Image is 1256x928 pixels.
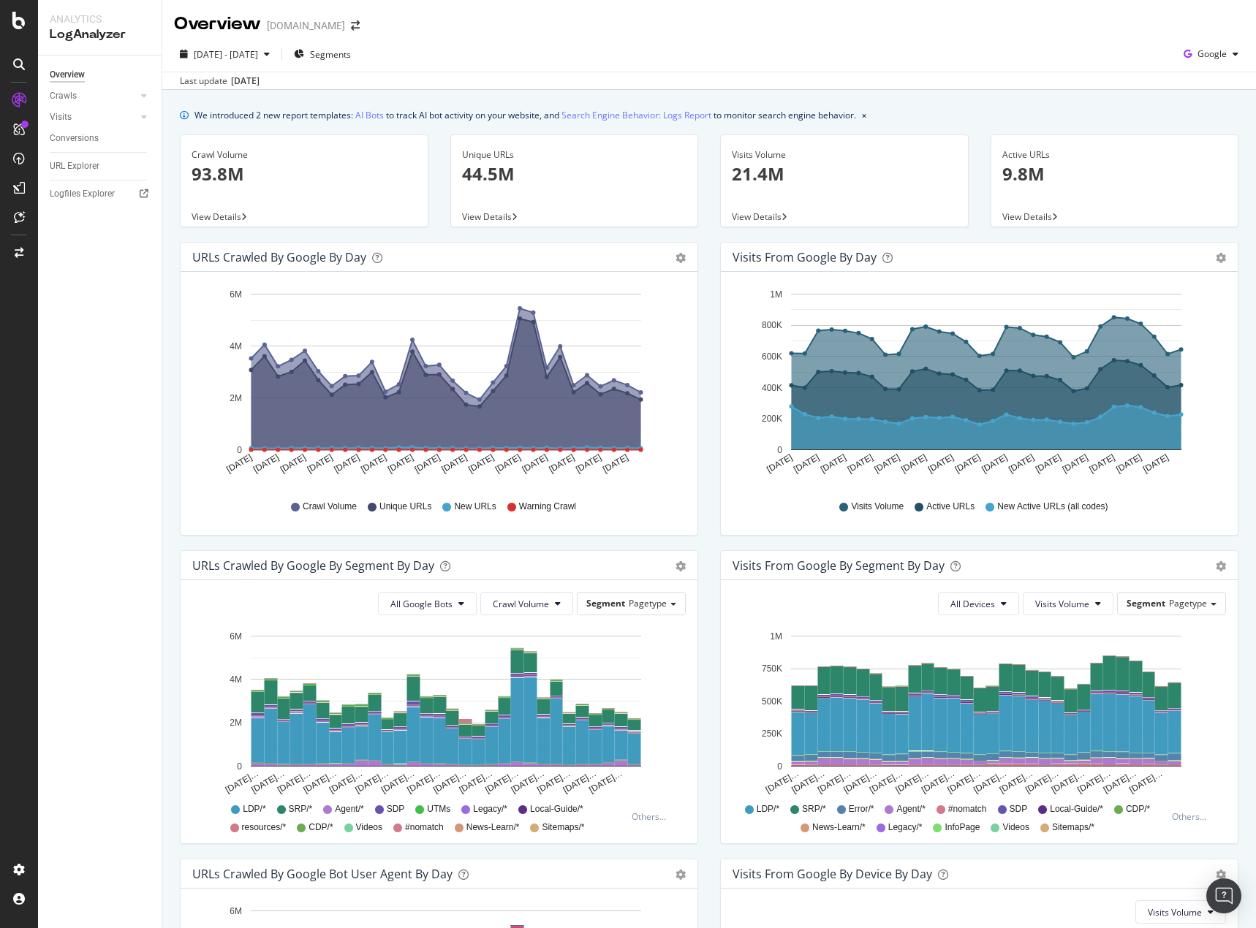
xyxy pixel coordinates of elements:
[332,452,361,475] text: [DATE]
[413,452,442,475] text: [DATE]
[953,452,983,475] text: [DATE]
[519,501,576,513] span: Warning Crawl
[732,210,782,223] span: View Details
[351,20,360,31] div: arrow-right-arrow-left
[427,803,450,815] span: UTMs
[632,810,673,823] div: Others...
[938,592,1019,615] button: All Devices
[192,148,417,161] div: Crawl Volume
[378,592,477,615] button: All Google Bots
[303,501,357,513] span: Crawl Volume
[547,452,576,475] text: [DATE]
[50,159,151,174] a: URL Explorer
[50,131,151,146] a: Conversions
[50,110,72,125] div: Visits
[762,696,782,707] text: 500K
[309,821,333,834] span: CDP/*
[601,452,630,475] text: [DATE]
[945,821,980,834] span: InfoPage
[405,821,444,834] span: #nomatch
[1216,870,1226,880] div: gear
[770,289,782,300] text: 1M
[174,42,276,66] button: [DATE] - [DATE]
[1127,597,1165,609] span: Segment
[1141,452,1170,475] text: [DATE]
[237,445,242,455] text: 0
[1169,597,1207,609] span: Pagetype
[387,803,405,815] span: SDP
[230,341,242,351] text: 4M
[335,803,363,815] span: Agent/*
[231,75,260,88] div: [DATE]
[454,501,496,513] span: New URLs
[230,906,242,916] text: 6M
[997,501,1108,513] span: New Active URLs (all codes)
[50,26,150,43] div: LogAnalyzer
[462,161,687,186] p: 44.5M
[849,803,874,815] span: Error/*
[733,250,877,265] div: Visits from Google by day
[948,803,987,815] span: #nomatch
[386,452,415,475] text: [DATE]
[733,627,1221,796] div: A chart.
[50,67,85,83] div: Overview
[288,42,357,66] button: Segments
[230,631,242,642] text: 6M
[777,445,782,455] text: 0
[1002,148,1227,161] div: Active URLs
[230,393,242,403] text: 2M
[50,67,151,83] a: Overview
[757,803,779,815] span: LDP/*
[629,597,667,609] span: Pagetype
[762,383,782,393] text: 400K
[439,452,469,475] text: [DATE]
[676,253,686,263] div: gear
[1023,592,1113,615] button: Visits Volume
[899,452,928,475] text: [DATE]
[50,131,99,146] div: Conversions
[230,289,242,300] text: 6M
[50,88,137,104] a: Crawls
[926,501,975,513] span: Active URLs
[1148,906,1202,919] span: Visits Volume
[355,107,384,123] a: AI Bots
[521,452,550,475] text: [DATE]
[493,452,523,475] text: [DATE]
[230,674,242,685] text: 4M
[466,452,496,475] text: [DATE]
[858,104,870,126] button: close banner
[243,803,265,815] span: LDP/*
[561,107,711,123] a: Search Engine Behavior: Logs Report
[1052,821,1094,834] span: Sitemaps/*
[574,452,603,475] text: [DATE]
[1135,900,1226,924] button: Visits Volume
[733,284,1221,487] svg: A chart.
[926,452,956,475] text: [DATE]
[1198,47,1227,60] span: Google
[1087,452,1116,475] text: [DATE]
[192,284,681,487] svg: A chart.
[180,75,260,88] div: Last update
[819,452,848,475] text: [DATE]
[192,558,434,573] div: URLs Crawled by Google By Segment By Day
[462,148,687,161] div: Unique URLs
[732,148,957,161] div: Visits Volume
[1050,803,1103,815] span: Local-Guide/*
[1172,810,1213,823] div: Others...
[50,159,99,174] div: URL Explorer
[230,718,242,729] text: 2M
[50,186,115,202] div: Logfiles Explorer
[762,351,782,362] text: 600K
[1002,210,1052,223] span: View Details
[192,627,681,796] svg: A chart.
[950,598,995,610] span: All Devices
[676,561,686,571] div: gear
[194,107,856,123] div: We introduced 2 new report templates: to track AI bot activity on your website, and to monitor se...
[390,598,453,610] span: All Google Bots
[192,867,453,881] div: URLs Crawled by Google bot User Agent By Day
[1002,821,1029,834] span: Videos
[289,803,313,815] span: SRP/*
